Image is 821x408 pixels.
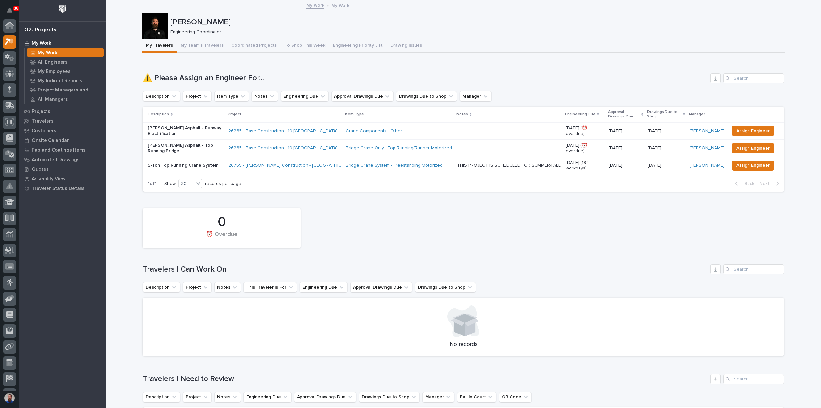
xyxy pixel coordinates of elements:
p: Onsite Calendar [32,138,69,143]
button: Approval Drawings Due [294,392,356,402]
tr: 5-Ton Top Running Crane System26759 - [PERSON_NAME] Construction - [GEOGRAPHIC_DATA] Department 5... [143,157,784,174]
p: Description [148,111,169,118]
p: My Work [38,50,57,56]
a: [PERSON_NAME] [690,163,724,168]
a: All Managers [25,95,106,104]
a: 26265 - Base Construction - 10 [GEOGRAPHIC_DATA] [228,128,338,134]
a: Onsite Calendar [19,135,106,145]
button: Assign Engineer [732,143,774,153]
a: Projects [19,107,106,116]
h1: Travelers I Need to Review [143,374,708,384]
p: Traveler Status Details [32,186,85,192]
p: Project [228,111,241,118]
p: Drawings Due to Shop [647,109,681,120]
p: My Work [32,40,51,46]
a: 26759 - [PERSON_NAME] Construction - [GEOGRAPHIC_DATA] Department 5T Bridge Crane [228,163,418,168]
a: Bridge Crane Only - Top Running/Runner Motorized [346,145,452,151]
img: Workspace Logo [57,3,69,15]
button: users-avatar [3,391,16,405]
button: Description [143,282,180,292]
a: Automated Drawings [19,155,106,164]
p: records per page [205,181,241,187]
div: Notifications36 [8,8,16,18]
p: [PERSON_NAME] Asphalt - Runway Electrification [148,126,223,136]
button: Back [730,181,757,187]
p: No records [150,341,776,348]
a: My Work [19,38,106,48]
button: Project [183,282,212,292]
button: Description [143,91,180,101]
button: Ball In Court [457,392,496,402]
p: Approval Drawings Due [608,109,640,120]
a: Assembly View [19,174,106,184]
p: [DATE] (194 workdays) [566,160,604,171]
a: [PERSON_NAME] [690,128,724,134]
input: Search [723,264,784,274]
a: Travelers [19,116,106,126]
a: Bridge Crane System - Freestanding Motorized [346,163,443,168]
span: Assign Engineer [736,144,770,152]
button: To Shop This Week [281,39,329,53]
p: Manager [689,111,705,118]
input: Search [723,374,784,384]
button: Drawings Due to Shop [415,282,476,292]
p: Engineering Coordinator [170,30,780,35]
div: 30 [179,180,194,187]
button: Manager [422,392,454,402]
button: Drawings Due to Shop [396,91,457,101]
div: - [457,128,458,134]
button: Engineering Due [281,91,329,101]
button: Next [757,181,784,187]
a: My Employees [25,67,106,76]
button: Approval Drawings Due [331,91,394,101]
p: [DATE] [609,128,643,134]
p: My Work [331,2,349,9]
button: Approval Drawings Due [350,282,412,292]
span: Assign Engineer [736,161,770,169]
p: [DATE] (⏰ overdue) [566,143,604,154]
p: Customers [32,128,56,134]
a: Traveler Status Details [19,184,106,193]
div: THIS PROJECT IS SCHEDULED FOR SUMMER/FALL OF 2026 [457,163,561,168]
p: Travelers [32,118,54,124]
p: All Engineers [38,59,68,65]
p: Engineering Due [565,111,596,118]
h1: ⚠️ Please Assign an Engineer For... [143,74,708,83]
a: [PERSON_NAME] [690,145,724,151]
button: QR Code [499,392,532,402]
div: - [457,145,458,151]
p: [DATE] [609,145,643,151]
span: Back [741,181,754,187]
p: Assembly View [32,176,65,182]
a: My Work [306,1,324,9]
button: Manager [460,91,492,101]
a: Crane Components - Other [346,128,402,134]
button: Engineering Due [300,282,348,292]
button: Notes [251,91,278,101]
p: My Employees [38,69,71,74]
p: Automated Drawings [32,157,80,163]
p: [DATE] [648,144,663,151]
a: 26265 - Base Construction - 10 [GEOGRAPHIC_DATA] [228,145,338,151]
a: Quotes [19,164,106,174]
button: Assign Engineer [732,161,774,171]
tr: [PERSON_NAME] Asphalt - Top Running Bridge26265 - Base Construction - 10 [GEOGRAPHIC_DATA] Bridge... [143,140,784,157]
tr: [PERSON_NAME] Asphalt - Runway Electrification26265 - Base Construction - 10 [GEOGRAPHIC_DATA] Cr... [143,122,784,140]
p: [PERSON_NAME] [170,18,783,27]
button: Engineering Due [243,392,292,402]
a: My Indirect Reports [25,76,106,85]
button: Engineering Priority List [329,39,386,53]
p: My Indirect Reports [38,78,82,84]
span: Next [759,181,774,187]
a: Fab and Coatings Items [19,145,106,155]
p: All Managers [38,97,68,102]
a: Project Managers and Engineers [25,85,106,94]
p: 5-Ton Top Running Crane System [148,163,223,168]
button: This Traveler is For [243,282,297,292]
p: [PERSON_NAME] Asphalt - Top Running Bridge [148,143,223,154]
p: 36 [14,6,18,11]
button: Item Type [214,91,249,101]
p: 1 of 1 [143,176,162,192]
button: Notes [214,282,241,292]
